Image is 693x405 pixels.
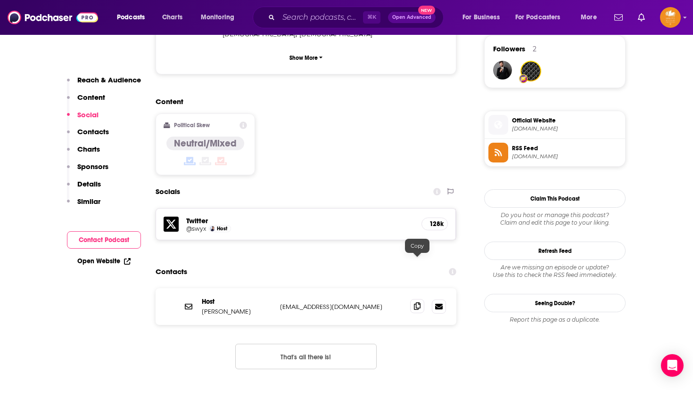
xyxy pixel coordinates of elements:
img: User Profile [660,7,681,28]
div: Search podcasts, credits, & more... [262,7,453,28]
p: Contacts [77,127,109,136]
span: Logged in as ShreveWilliams [660,7,681,28]
a: Official Website[DOMAIN_NAME] [488,115,621,135]
div: Claim and edit this page to your liking. [484,211,626,227]
div: Copy [405,239,429,253]
button: Social [67,110,99,128]
span: Podcasts [117,11,145,24]
a: RSS Feed[DOMAIN_NAME] [488,143,621,162]
a: Show notifications dropdown [634,9,649,25]
button: Nothing here. [235,344,377,369]
div: 2 [533,45,536,53]
img: User Badge Icon [519,74,528,83]
p: Details [77,179,101,188]
p: Host [202,298,272,306]
button: Claim This Podcast [484,189,626,208]
span: New [418,6,435,15]
span: [DEMOGRAPHIC_DATA] [299,30,372,38]
p: Content [77,93,105,102]
span: ⌘ K [363,11,380,24]
div: Open Intercom Messenger [661,354,684,377]
span: [DEMOGRAPHIC_DATA] [223,30,296,38]
img: Shawn Wang [210,226,215,231]
button: open menu [509,10,574,25]
span: RSS Feed [512,144,621,153]
p: Similar [77,197,100,206]
input: Search podcasts, credits, & more... [279,10,363,25]
h2: Socials [156,183,180,201]
img: Seyfert [521,62,540,81]
p: [EMAIL_ADDRESS][DOMAIN_NAME] [280,303,403,311]
div: Are we missing an episode or update? Use this to check the RSS feed immediately. [484,264,626,279]
span: Monitoring [201,11,234,24]
p: [PERSON_NAME] [202,308,272,316]
h5: Twitter [186,216,414,225]
button: Show profile menu [660,7,681,28]
span: For Business [462,11,500,24]
h4: Neutral/Mixed [174,138,237,149]
button: Details [67,179,101,197]
a: Charts [156,10,188,25]
button: Reach & Audience [67,75,141,93]
img: JohirMia [493,61,512,80]
span: Official Website [512,116,621,125]
button: Contact Podcast [67,231,141,249]
button: open menu [194,10,247,25]
span: latent.space [512,125,621,132]
a: @swyx [186,225,206,232]
button: Charts [67,145,100,162]
button: open menu [110,10,157,25]
h2: Political Skew [174,122,210,129]
a: Show notifications dropdown [610,9,627,25]
p: Show More [289,55,318,61]
button: Sponsors [67,162,108,179]
span: rss.flightcast.com [512,153,621,160]
span: Followers [493,44,525,53]
span: Host [217,226,227,232]
h5: 128k [429,220,440,228]
span: Open Advanced [392,15,431,20]
p: Charts [77,145,100,154]
img: Podchaser - Follow, Share and Rate Podcasts [8,8,98,26]
button: open menu [574,10,609,25]
p: Sponsors [77,162,108,171]
button: Refresh Feed [484,242,626,260]
h2: Contacts [156,263,187,281]
span: Do you host or manage this podcast? [484,211,626,219]
button: Show More [164,49,448,66]
p: Reach & Audience [77,75,141,84]
h2: Content [156,97,449,106]
button: Open AdvancedNew [388,12,436,23]
button: Similar [67,197,100,214]
span: For Podcasters [515,11,561,24]
span: More [581,11,597,24]
div: Report this page as a duplicate. [484,316,626,324]
button: Contacts [67,127,109,145]
span: Charts [162,11,182,24]
button: Content [67,93,105,110]
a: Open Website [77,257,131,265]
a: Seeing Double? [484,294,626,312]
button: open menu [456,10,511,25]
p: Social [77,110,99,119]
